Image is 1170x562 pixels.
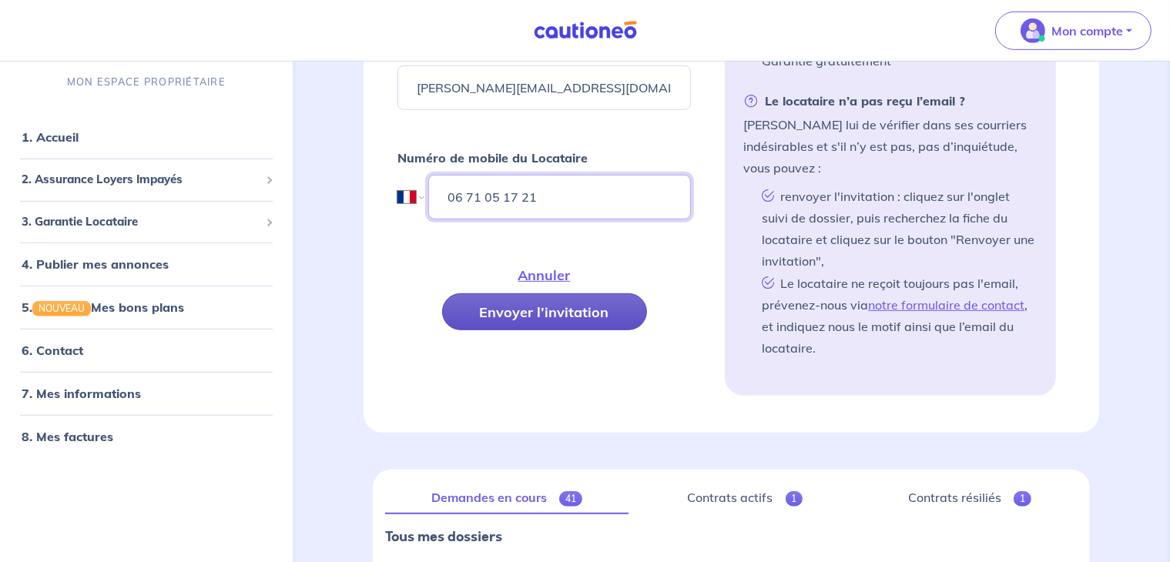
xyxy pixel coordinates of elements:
[22,129,79,145] a: 1. Accueil
[743,90,965,112] strong: Le locataire n’a pas reçu l’email ?
[22,299,184,315] a: 5.NOUVEAUMes bons plans
[1051,22,1123,40] p: Mon compte
[442,293,647,330] button: Envoyer l’invitation
[22,343,83,358] a: 6. Contact
[22,171,260,189] span: 2. Assurance Loyers Impayés
[428,175,692,219] input: 06 45 54 34 33
[1021,18,1045,43] img: illu_account_valid_menu.svg
[22,429,113,444] a: 8. Mes factures
[6,249,287,279] div: 4. Publier mes annonces
[868,297,1024,313] a: notre formulaire de contact
[6,165,287,195] div: 2. Assurance Loyers Impayés
[481,256,608,293] button: Annuler
[756,185,1038,272] li: renvoyer l'invitation : cliquez sur l'onglet suivi de dossier, puis recherchez la fiche du locata...
[6,292,287,323] div: 5.NOUVEAUMes bons plans
[6,207,287,237] div: 3. Garantie Locataire
[397,150,588,166] strong: Numéro de mobile du Locataire
[1014,491,1031,507] span: 1
[397,65,692,110] input: Ex : john.doe@gmail.com
[6,335,287,366] div: 6. Contact
[641,482,849,514] a: Contrats actifs1
[6,378,287,409] div: 7. Mes informations
[67,75,226,89] p: MON ESPACE PROPRIÉTAIRE
[385,482,629,514] a: Demandes en cours41
[6,122,287,152] div: 1. Accueil
[786,491,803,507] span: 1
[22,213,260,231] span: 3. Garantie Locataire
[559,491,582,507] span: 41
[22,386,141,401] a: 7. Mes informations
[6,421,287,452] div: 8. Mes factures
[743,90,1038,359] li: [PERSON_NAME] lui de vérifier dans ses courriers indésirables et s'il n’y est pas, pas d’inquiétu...
[862,482,1078,514] a: Contrats résiliés1
[756,272,1038,359] li: Le locataire ne reçoit toujours pas l'email, prévenez-nous via , et indiquez nous le motif ainsi ...
[995,12,1152,50] button: illu_account_valid_menu.svgMon compte
[528,21,643,40] img: Cautioneo
[22,256,169,272] a: 4. Publier mes annonces
[385,527,1078,547] p: Tous mes dossiers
